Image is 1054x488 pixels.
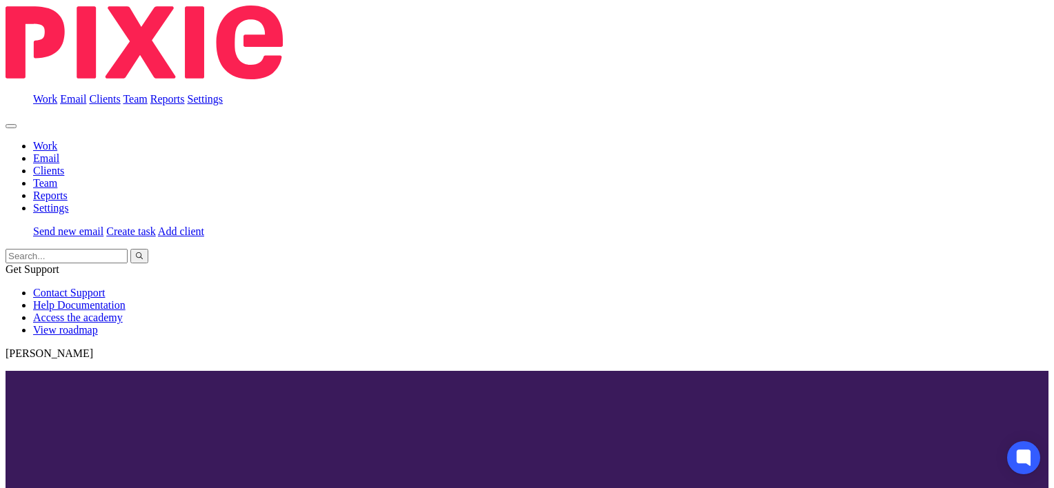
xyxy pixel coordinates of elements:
a: Send new email [33,225,103,237]
a: Work [33,140,57,152]
p: [PERSON_NAME] [6,347,1048,360]
a: Team [123,93,147,105]
a: Clients [33,165,64,176]
a: Add client [158,225,204,237]
a: Settings [188,93,223,105]
a: View roadmap [33,324,98,336]
a: Work [33,93,57,105]
button: Search [130,249,148,263]
a: Settings [33,202,69,214]
a: Access the academy [33,312,123,323]
a: Create task [106,225,156,237]
a: Email [33,152,59,164]
span: Get Support [6,263,59,275]
img: Pixie [6,6,283,79]
a: Team [33,177,57,189]
a: Reports [150,93,185,105]
a: Email [60,93,86,105]
a: Contact Support [33,287,105,298]
a: Reports [33,190,68,201]
input: Search [6,249,128,263]
a: Help Documentation [33,299,126,311]
a: Clients [89,93,120,105]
